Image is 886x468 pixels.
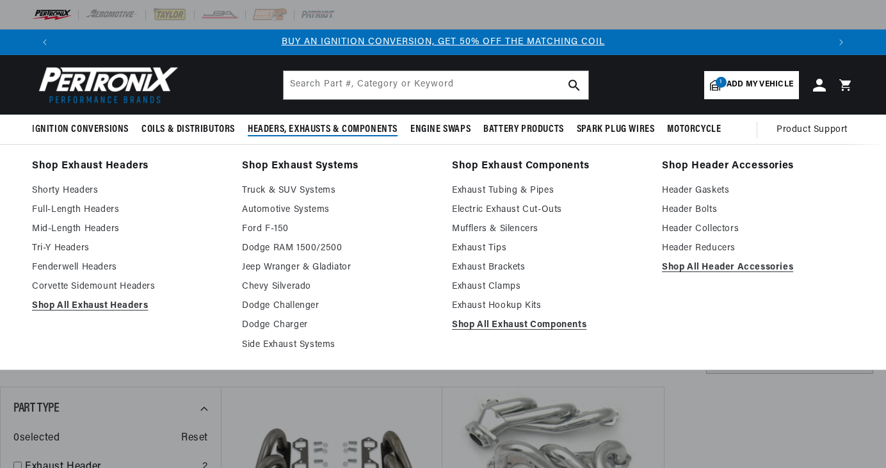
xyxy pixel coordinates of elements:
[704,71,799,99] a: 1Add my vehicle
[282,37,605,47] a: BUY AN IGNITION CONVERSION, GET 50% OFF THE MATCHING COIL
[477,115,570,145] summary: Battery Products
[727,79,793,91] span: Add my vehicle
[410,123,471,136] span: Engine Swaps
[452,157,644,175] a: Shop Exhaust Components
[32,183,224,198] a: Shorty Headers
[32,29,58,55] button: Translation missing: en.sections.announcements.previous_announcement
[32,157,224,175] a: Shop Exhaust Headers
[32,63,179,107] img: Pertronix
[452,202,644,218] a: Electric Exhaust Cut-Outs
[452,183,644,198] a: Exhaust Tubing & Pipes
[32,115,135,145] summary: Ignition Conversions
[32,123,129,136] span: Ignition Conversions
[32,241,224,256] a: Tri-Y Headers
[662,202,854,218] a: Header Bolts
[141,123,235,136] span: Coils & Distributors
[32,202,224,218] a: Full-Length Headers
[242,202,434,218] a: Automotive Systems
[662,241,854,256] a: Header Reducers
[662,157,854,175] a: Shop Header Accessories
[58,35,828,49] div: 1 of 3
[452,222,644,237] a: Mufflers & Silencers
[483,123,564,136] span: Battery Products
[32,260,224,275] a: Fenderwell Headers
[661,115,727,145] summary: Motorcycle
[32,222,224,237] a: Mid-Length Headers
[242,183,434,198] a: Truck & SUV Systems
[662,260,854,275] a: Shop All Header Accessories
[242,337,434,353] a: Side Exhaust Systems
[13,402,59,415] span: Part Type
[667,123,721,136] span: Motorcycle
[716,77,727,88] span: 1
[241,115,404,145] summary: Headers, Exhausts & Components
[58,35,828,49] div: Announcement
[452,298,644,314] a: Exhaust Hookup Kits
[242,298,434,314] a: Dodge Challenger
[452,241,644,256] a: Exhaust Tips
[560,71,588,99] button: search button
[452,260,644,275] a: Exhaust Brackets
[570,115,661,145] summary: Spark Plug Wires
[135,115,241,145] summary: Coils & Distributors
[828,29,854,55] button: Translation missing: en.sections.announcements.next_announcement
[242,279,434,295] a: Chevy Silverado
[248,123,398,136] span: Headers, Exhausts & Components
[242,157,434,175] a: Shop Exhaust Systems
[662,222,854,237] a: Header Collectors
[242,318,434,333] a: Dodge Charger
[13,430,60,447] span: 0 selected
[662,183,854,198] a: Header Gaskets
[242,241,434,256] a: Dodge RAM 1500/2500
[242,222,434,237] a: Ford F-150
[32,298,224,314] a: Shop All Exhaust Headers
[404,115,477,145] summary: Engine Swaps
[777,123,848,137] span: Product Support
[452,279,644,295] a: Exhaust Clamps
[577,123,655,136] span: Spark Plug Wires
[452,318,644,333] a: Shop All Exhaust Components
[777,115,854,145] summary: Product Support
[242,260,434,275] a: Jeep Wranger & Gladiator
[284,71,588,99] input: Search Part #, Category or Keyword
[32,279,224,295] a: Corvette Sidemount Headers
[181,430,208,447] span: Reset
